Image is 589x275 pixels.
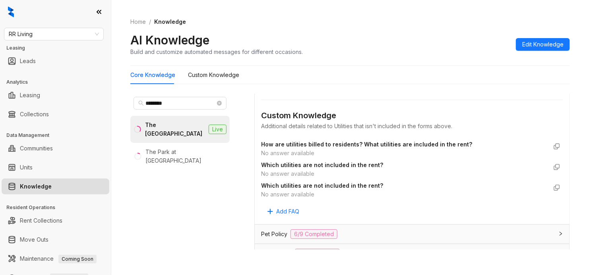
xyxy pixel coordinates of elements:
strong: Which utilities are not included in the rent? [261,182,383,189]
li: Leads [2,53,109,69]
li: Maintenance [2,251,109,267]
a: Home [129,17,147,26]
span: search [138,100,144,106]
span: Live [209,125,227,134]
a: Knowledge [20,179,52,194]
span: close-circle [217,101,222,106]
div: Custom Knowledge [261,110,563,122]
a: Leads [20,53,36,69]
a: Move Outs [20,232,48,248]
div: Custom Knowledge [188,71,239,79]
div: Build and customize automated messages for different occasions. [130,48,303,56]
a: Leasing [20,87,40,103]
li: Rent Collections [2,213,109,229]
span: Knowledge [154,18,186,25]
span: collapsed [558,231,563,236]
h3: Leasing [6,44,111,52]
li: Move Outs [2,232,109,248]
div: The Park at [GEOGRAPHIC_DATA] [145,148,227,165]
div: Tour Types1/3 Completed [255,244,570,263]
div: No answer available [261,190,547,199]
li: Collections [2,106,109,122]
span: Add FAQ [276,207,299,216]
div: Core Knowledge [130,71,175,79]
a: Units [20,160,33,175]
div: No answer available [261,169,547,178]
h3: Resident Operations [6,204,111,211]
li: Communities [2,140,109,156]
a: Rent Collections [20,213,62,229]
span: Pet Policy [261,230,287,238]
h2: AI Knowledge [130,33,209,48]
li: Knowledge [2,179,109,194]
div: No answer available [261,149,547,158]
h3: Data Management [6,132,111,139]
h3: Analytics [6,79,111,86]
button: Edit Knowledge [516,38,570,51]
a: Communities [20,140,53,156]
img: logo [8,6,14,17]
strong: Which utilities are not included in the rent? [261,162,383,168]
span: Edit Knowledge [522,40,564,49]
li: / [149,17,151,26]
a: Collections [20,106,49,122]
li: Leasing [2,87,109,103]
strong: How are utilities billed to residents? What utilities are included in the rent? [261,141,472,148]
button: Add FAQ [261,205,306,218]
span: RR Living [9,28,99,40]
span: 1/3 Completed [295,249,340,258]
span: 6/9 Completed [291,229,337,239]
div: Pet Policy6/9 Completed [255,225,570,244]
span: Coming Soon [58,255,97,263]
div: Additional details related to Utilities that isn't included in the forms above. [261,122,563,131]
div: The [GEOGRAPHIC_DATA] [145,121,205,138]
span: Tour Types [261,249,292,258]
li: Units [2,160,109,175]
